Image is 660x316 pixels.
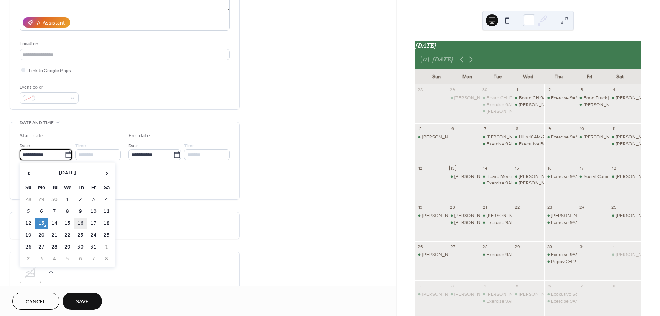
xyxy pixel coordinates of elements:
[450,244,456,249] div: 27
[544,258,576,265] div: Popov CH 2-10PM
[87,206,100,217] td: 10
[100,253,113,265] td: 8
[579,165,585,171] div: 17
[611,204,617,210] div: 25
[487,102,528,108] div: Exercise 9AM-10AM
[551,173,593,180] div: Exercise 9AM-10AM
[480,252,512,258] div: Exercise 9AM-10AM
[74,206,87,217] td: 9
[448,212,480,219] div: Beyer 1PM - 5PM
[48,230,61,241] td: 21
[418,283,423,288] div: 2
[448,173,480,180] div: Patel CH 5PM - CL
[20,40,228,48] div: Location
[609,212,641,219] div: Wilcox CH All Day
[480,173,512,180] div: Board Meeting 5PM-9PM
[448,95,480,101] div: Beyer 1PM - 5PM
[74,253,87,265] td: 6
[604,69,635,84] div: Sat
[448,291,480,298] div: Stillwell CH All Day
[48,218,61,229] td: 14
[450,126,456,132] div: 6
[609,134,641,140] div: Bryan 1PM - CL
[22,253,35,265] td: 2
[487,95,533,101] div: Board CH 10AM - 2PM
[487,108,541,115] div: [PERSON_NAME] 5-Close
[480,141,512,147] div: Exercise 9AM-10AM
[519,102,579,108] div: [PERSON_NAME] 12PM-4PM
[422,212,485,219] div: [PERSON_NAME] 12PM - 5PM
[544,95,576,101] div: Exercise 9AM-10AM
[519,180,579,186] div: [PERSON_NAME] 12PM-4PM
[577,95,609,101] div: Food Truck Friday: Clubhouse/Picnic 5PM-7:30PM
[100,206,113,217] td: 11
[609,252,641,258] div: Corbett CH 10:00AM -3:30 PM
[35,242,48,253] td: 27
[551,212,612,219] div: [PERSON_NAME] 12PM-4PM
[487,298,528,304] div: Exercise 9AM-10AM
[454,212,515,219] div: [PERSON_NAME] 1PM - 5PM
[128,142,139,150] span: Date
[487,134,546,140] div: [PERSON_NAME] 11AM-4PM
[480,134,512,140] div: Cupp 11AM-4PM
[87,182,100,193] th: Fr
[61,218,74,229] td: 15
[519,95,565,101] div: Board CH 9AM - 12PM
[611,87,617,92] div: 4
[20,262,41,283] div: ;
[37,19,65,27] div: AI Assistant
[512,102,544,108] div: Eaton 12PM-4PM
[512,95,544,101] div: Board CH 9AM - 12PM
[544,134,576,140] div: Exercise 9AM-10AM
[514,283,520,288] div: 5
[422,252,484,258] div: [PERSON_NAME] 11AM - 4PM
[551,219,593,226] div: Exercise 9AM-10AM
[74,182,87,193] th: Th
[487,141,528,147] div: Exercise 9AM-10AM
[487,291,546,298] div: [PERSON_NAME] 11AM-4PM
[454,173,512,180] div: [PERSON_NAME] 5PM - CL
[35,206,48,217] td: 6
[543,69,574,84] div: Thu
[35,218,48,229] td: 13
[514,165,520,171] div: 15
[519,291,579,298] div: [PERSON_NAME] 12PM-4PM
[415,252,448,258] div: Speer 11AM - 4PM
[74,194,87,205] td: 2
[544,252,576,258] div: Exercise 9AM-10AM
[74,218,87,229] td: 16
[480,180,512,186] div: Exercise 9AM-10AM
[415,41,641,50] div: [DATE]
[482,165,488,171] div: 14
[48,182,61,193] th: Tu
[74,230,87,241] td: 23
[611,283,617,288] div: 8
[546,244,552,249] div: 30
[519,134,552,140] div: Hills 10AM-2PM
[48,194,61,205] td: 30
[450,204,456,210] div: 20
[128,132,150,140] div: End date
[26,298,46,306] span: Cancel
[577,173,609,180] div: Social Committee: Clubhouse/Picnic 4PM-8PM
[480,291,512,298] div: Cupp 11AM-4PM
[418,204,423,210] div: 19
[422,291,479,298] div: [PERSON_NAME] 4PM - CL
[480,212,512,219] div: Cupp 12PM-4PM
[584,134,632,140] div: [PERSON_NAME] 8-CL
[61,242,74,253] td: 29
[551,298,593,304] div: Exercise 9AM-10AM
[514,126,520,132] div: 8
[22,242,35,253] td: 26
[450,165,456,171] div: 13
[514,244,520,249] div: 29
[454,219,512,226] div: [PERSON_NAME] 5PM - CL
[418,165,423,171] div: 12
[20,119,54,127] span: Date and time
[20,83,77,91] div: Event color
[577,134,609,140] div: Woelk CH 8-CL
[421,69,452,84] div: Sun
[48,206,61,217] td: 7
[29,67,71,75] span: Link to Google Maps
[487,180,528,186] div: Exercise 9AM-10AM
